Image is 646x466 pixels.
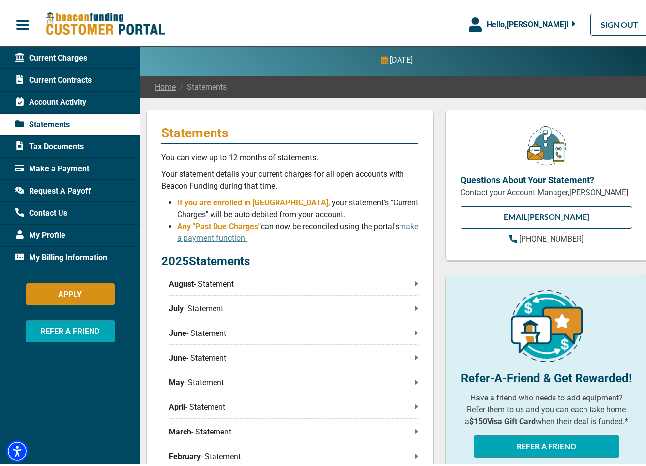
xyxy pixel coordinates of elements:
[169,325,418,337] p: - Statement
[511,288,583,360] img: refer-a-friend-icon.png
[26,281,115,303] button: APPLY
[155,79,176,91] a: Home
[177,219,261,229] span: Any "Past Due Charges"
[169,300,184,312] span: July
[169,448,201,460] span: February
[169,276,418,288] p: - Statement
[15,138,84,150] span: Tax Documents
[524,123,569,164] img: customer-service.png
[169,399,418,411] p: - Statement
[169,399,185,411] span: April
[15,183,91,195] span: Request A Payoff
[45,9,165,34] img: Beacon Funding Customer Portal Logo
[469,414,536,424] b: $150 Visa Gift Card
[461,390,632,425] p: Have a friend who needs to add equipment? Refer them to us and you can each take home a when thei...
[161,149,418,161] p: You can view up to 12 months of statements.
[509,231,584,243] a: [PHONE_NUMBER]
[461,204,632,226] a: EMAIL[PERSON_NAME]
[487,17,568,27] span: Hello, [PERSON_NAME] !
[169,448,418,460] p: - Statement
[390,52,413,64] p: [DATE]
[461,184,632,196] p: Contact your Account Manager, [PERSON_NAME]
[169,276,194,288] span: August
[177,196,328,205] span: If you are enrolled in [GEOGRAPHIC_DATA]
[15,94,86,106] span: Account Activity
[169,374,418,386] p: - Statement
[169,350,186,362] span: June
[169,424,418,435] p: - Statement
[6,438,28,460] div: Accessibility Menu
[169,300,418,312] p: - Statement
[15,249,107,261] span: My Billing Information
[169,350,418,362] p: - Statement
[519,232,584,241] span: [PHONE_NUMBER]
[461,171,632,184] p: Questions About Your Statement?
[15,72,92,84] span: Current Contracts
[161,123,418,138] p: Statements
[169,424,191,435] span: March
[161,166,418,190] p: Your statement details your current charges for all open accounts with Beacon Funding during that...
[461,367,632,385] p: Refer-A-Friend & Get Rewarded!
[161,250,418,268] p: 2025 Statements
[15,50,87,62] span: Current Charges
[15,161,89,172] span: Make a Payment
[169,374,184,386] span: May
[15,205,67,217] span: Contact Us
[26,318,115,340] button: REFER A FRIEND
[15,227,65,239] span: My Profile
[474,433,619,455] button: REFER A FRIEND
[177,219,418,240] span: can now be reconciled using the portal's
[169,325,186,337] span: June
[15,116,70,128] span: Statements
[176,79,227,91] span: Statements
